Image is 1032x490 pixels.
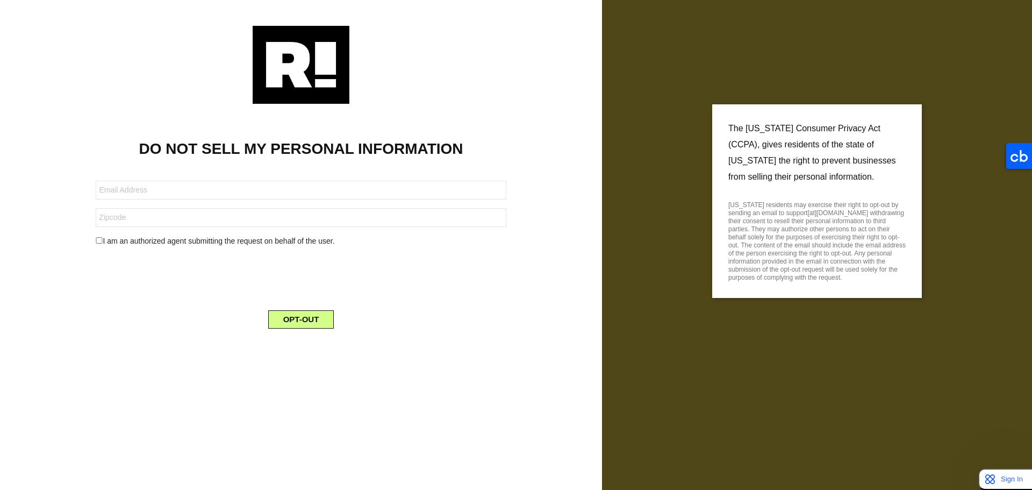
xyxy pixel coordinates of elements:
[728,120,906,185] p: The [US_STATE] Consumer Privacy Act (CCPA), gives residents of the state of [US_STATE] the right ...
[253,26,349,104] img: Retention.com
[219,255,383,297] iframe: reCAPTCHA
[96,208,506,227] input: Zipcode
[16,140,586,158] h1: DO NOT SELL MY PERSONAL INFORMATION
[88,236,514,247] div: I am an authorized agent submitting the request on behalf of the user.
[96,181,506,200] input: Email Address
[728,198,906,282] p: [US_STATE] residents may exercise their right to opt-out by sending an email to support[at][DOMAI...
[268,310,334,329] button: OPT-OUT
